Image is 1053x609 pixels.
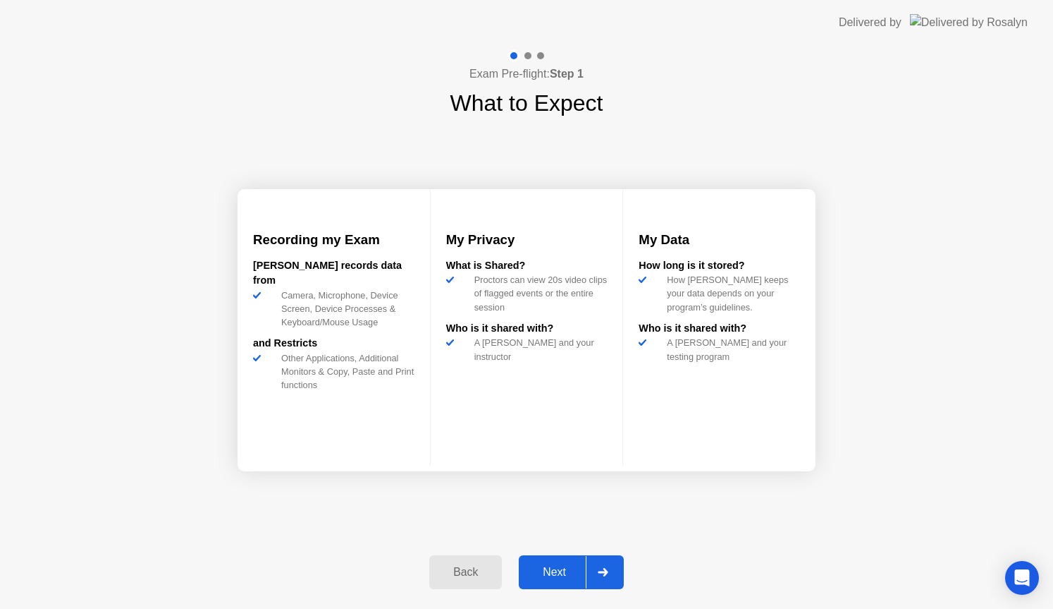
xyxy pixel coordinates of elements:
div: How [PERSON_NAME] keeps your data depends on your program’s guidelines. [661,273,800,314]
div: [PERSON_NAME] records data from [253,258,414,289]
h3: My Privacy [446,230,608,250]
div: Next [523,566,586,579]
h3: Recording my Exam [253,230,414,250]
div: Other Applications, Additional Monitors & Copy, Paste and Print functions [276,351,414,392]
button: Next [519,555,624,589]
button: Back [429,555,502,589]
div: Who is it shared with? [446,321,608,337]
div: Proctors can view 20s video clips of flagged events or the entire session [469,273,608,314]
div: Delivered by [839,14,901,31]
div: and Restricts [253,336,414,351]
b: Step 1 [550,68,584,80]
div: Camera, Microphone, Device Screen, Device Processes & Keyboard/Mouse Usage [276,289,414,330]
div: Open Intercom Messenger [1005,561,1039,595]
div: How long is it stored? [639,258,800,274]
div: A [PERSON_NAME] and your testing program [661,336,800,363]
h4: Exam Pre-flight: [469,66,584,83]
div: A [PERSON_NAME] and your instructor [469,336,608,363]
h3: My Data [639,230,800,250]
div: What is Shared? [446,258,608,274]
div: Who is it shared with? [639,321,800,337]
img: Delivered by Rosalyn [910,14,1028,30]
h1: What to Expect [450,86,603,120]
div: Back [433,566,498,579]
